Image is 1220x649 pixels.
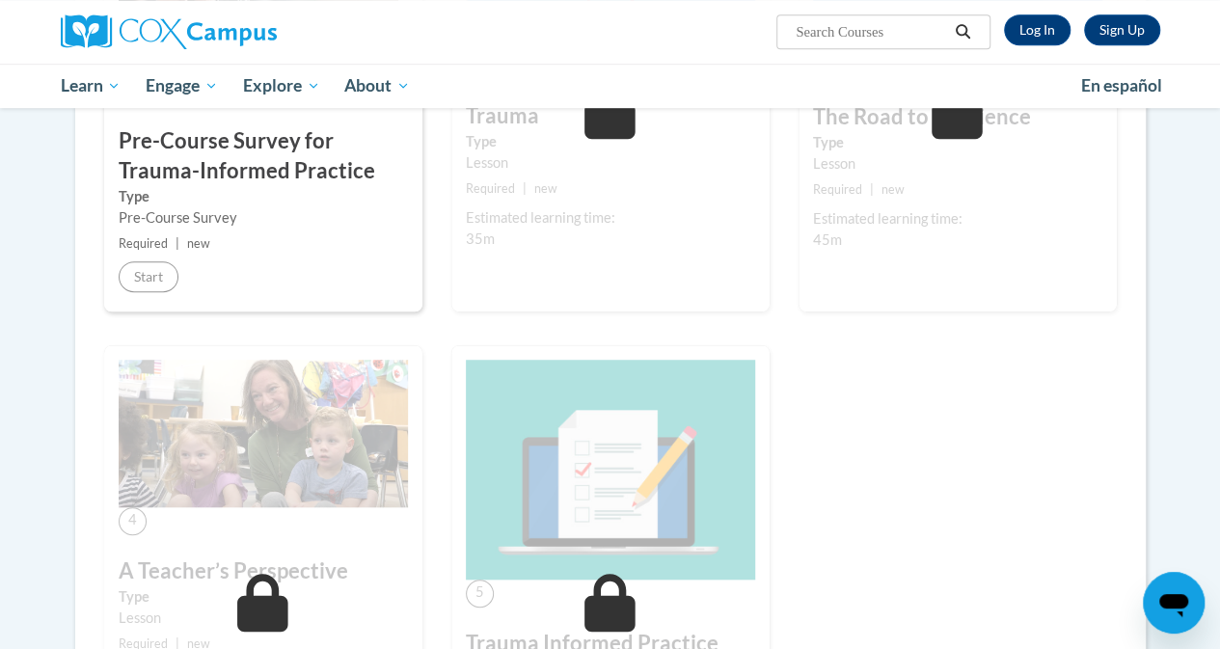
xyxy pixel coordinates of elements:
[119,586,408,608] label: Type
[466,207,755,229] div: Estimated learning time:
[230,64,333,108] a: Explore
[1069,66,1175,106] a: En español
[119,126,408,186] h3: Pre-Course Survey for Trauma-Informed Practice
[466,360,755,580] img: Course Image
[119,261,178,292] button: Start
[466,230,495,247] span: 35m
[466,580,494,608] span: 5
[119,186,408,207] label: Type
[1081,75,1162,95] span: En español
[813,231,842,248] span: 45m
[813,182,862,197] span: Required
[187,236,210,251] span: new
[119,507,147,535] span: 4
[466,152,755,174] div: Lesson
[119,236,168,251] span: Required
[534,181,557,196] span: new
[48,64,134,108] a: Learn
[1004,14,1071,45] a: Log In
[61,14,277,49] img: Cox Campus
[46,64,1175,108] div: Main menu
[948,20,977,43] button: Search
[1143,572,1205,634] iframe: Button to launch messaging window
[813,102,1102,132] h3: The Road to Resilience
[1084,14,1160,45] a: Register
[119,556,408,586] h3: A Teacher’s Perspective
[133,64,230,108] a: Engage
[523,181,527,196] span: |
[794,20,948,43] input: Search Courses
[344,74,410,97] span: About
[176,236,179,251] span: |
[60,74,121,97] span: Learn
[119,360,408,507] img: Course Image
[813,153,1102,175] div: Lesson
[146,74,218,97] span: Engage
[813,132,1102,153] label: Type
[332,64,422,108] a: About
[466,181,515,196] span: Required
[870,182,874,197] span: |
[243,74,320,97] span: Explore
[119,608,408,629] div: Lesson
[61,14,408,49] a: Cox Campus
[466,131,755,152] label: Type
[813,208,1102,230] div: Estimated learning time:
[881,182,905,197] span: new
[119,207,408,229] div: Pre-Course Survey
